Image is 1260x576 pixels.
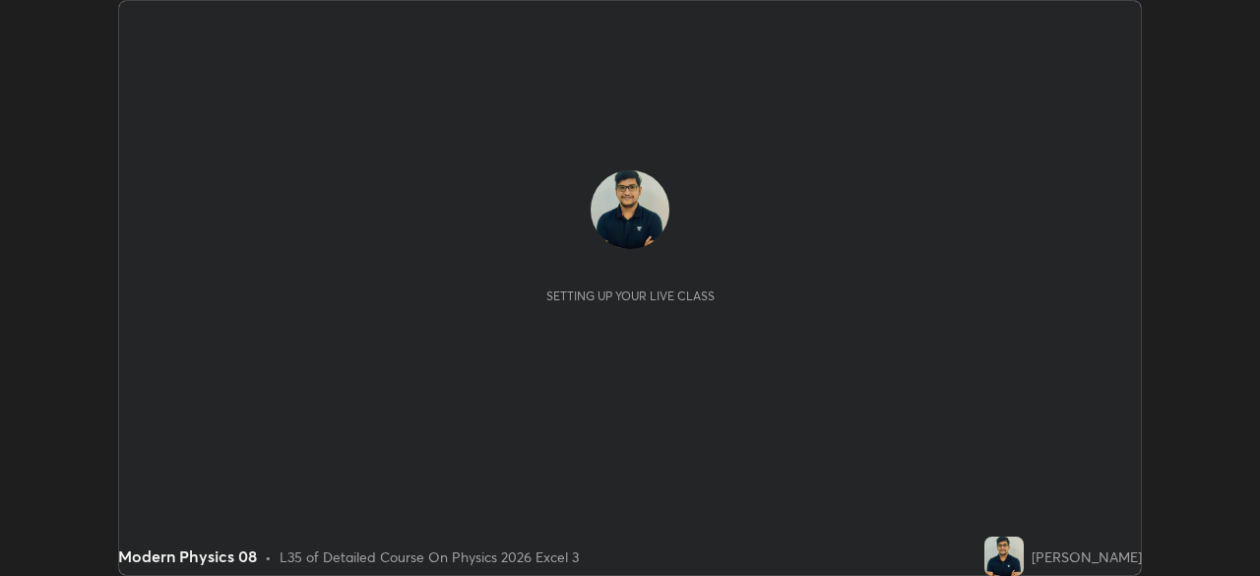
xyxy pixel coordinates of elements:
div: • [265,546,272,567]
img: 4d1cdec29fc44fb582a57a96c8f13205.jpg [984,537,1024,576]
img: 4d1cdec29fc44fb582a57a96c8f13205.jpg [591,170,669,249]
div: Setting up your live class [546,288,715,303]
div: Modern Physics 08 [118,544,257,568]
div: [PERSON_NAME] [1032,546,1142,567]
div: L35 of Detailed Course On Physics 2026 Excel 3 [280,546,579,567]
